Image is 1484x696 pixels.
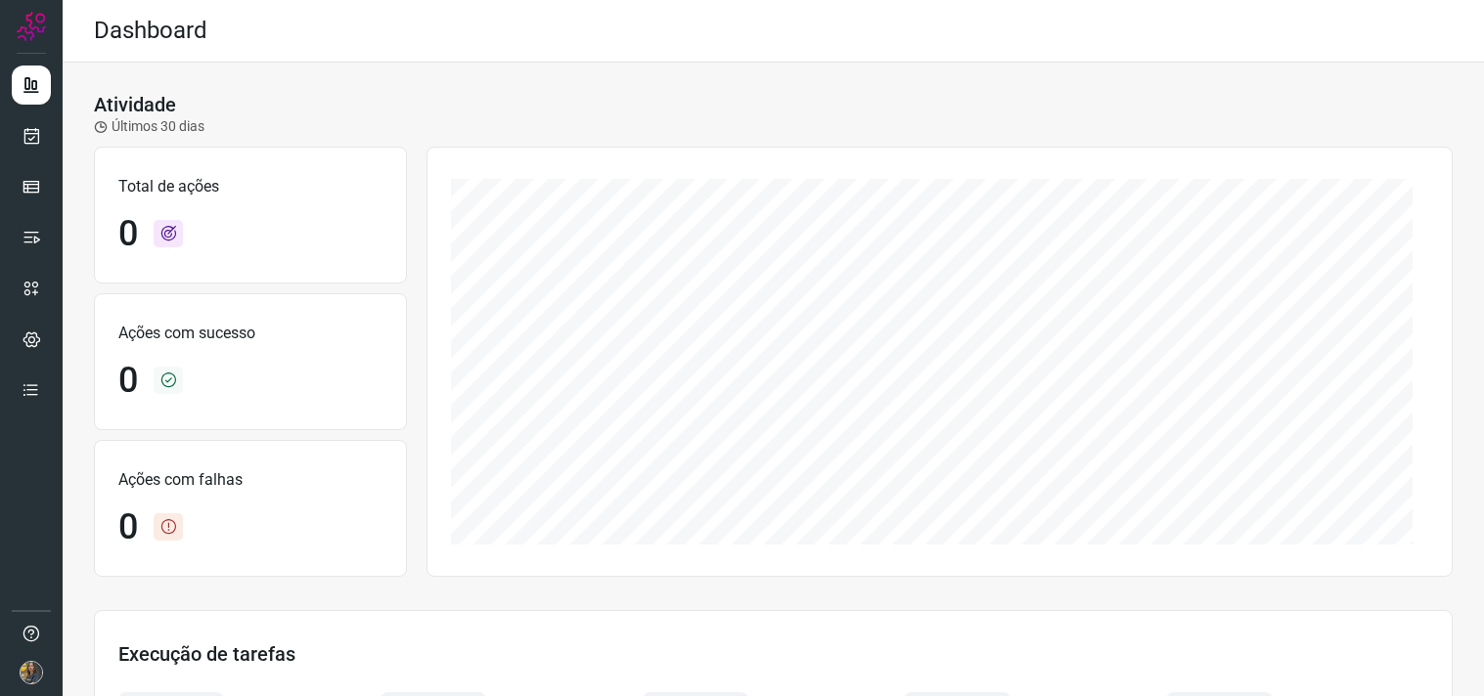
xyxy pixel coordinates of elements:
[94,93,176,116] h3: Atividade
[118,506,138,548] h1: 0
[17,12,46,41] img: Logo
[118,175,382,198] p: Total de ações
[118,468,382,492] p: Ações com falhas
[94,116,204,137] p: Últimos 30 dias
[20,661,43,684] img: 7a73bbd33957484e769acd1c40d0590e.JPG
[118,360,138,402] h1: 0
[118,642,1428,666] h3: Execução de tarefas
[94,17,207,45] h2: Dashboard
[118,322,382,345] p: Ações com sucesso
[118,213,138,255] h1: 0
